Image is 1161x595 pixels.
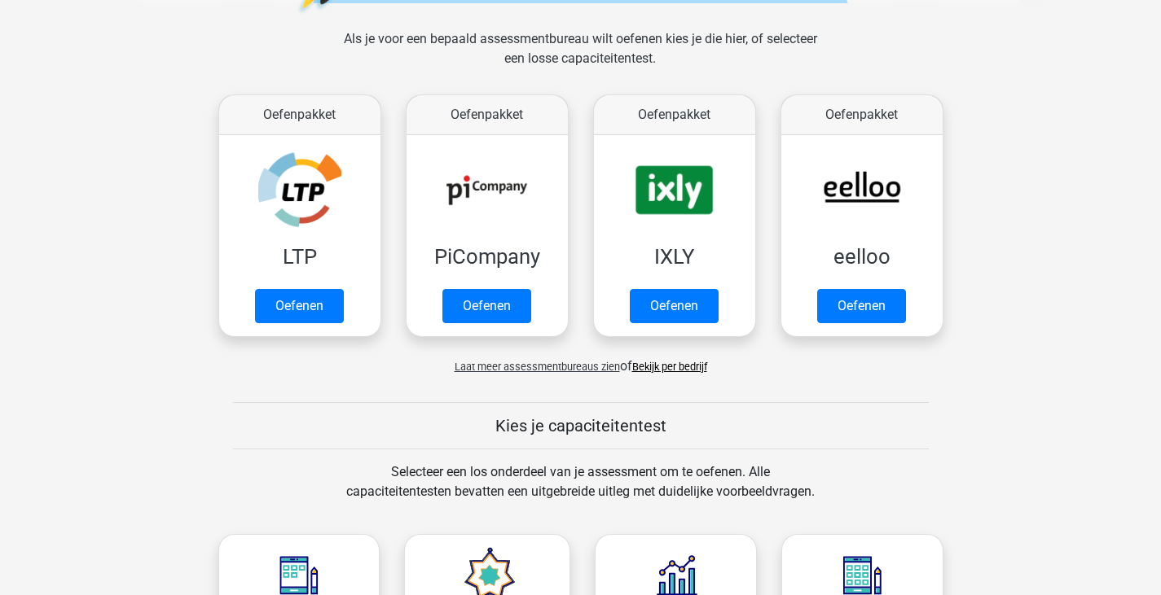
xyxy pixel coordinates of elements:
[255,289,344,323] a: Oefenen
[817,289,906,323] a: Oefenen
[632,361,707,373] a: Bekijk per bedrijf
[630,289,719,323] a: Oefenen
[331,29,830,88] div: Als je voor een bepaald assessmentbureau wilt oefenen kies je die hier, of selecteer een losse ca...
[233,416,929,435] h5: Kies je capaciteitentest
[331,462,830,521] div: Selecteer een los onderdeel van je assessment om te oefenen. Alle capaciteitentesten bevatten een...
[206,343,956,376] div: of
[455,361,620,373] span: Laat meer assessmentbureaus zien
[442,289,531,323] a: Oefenen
